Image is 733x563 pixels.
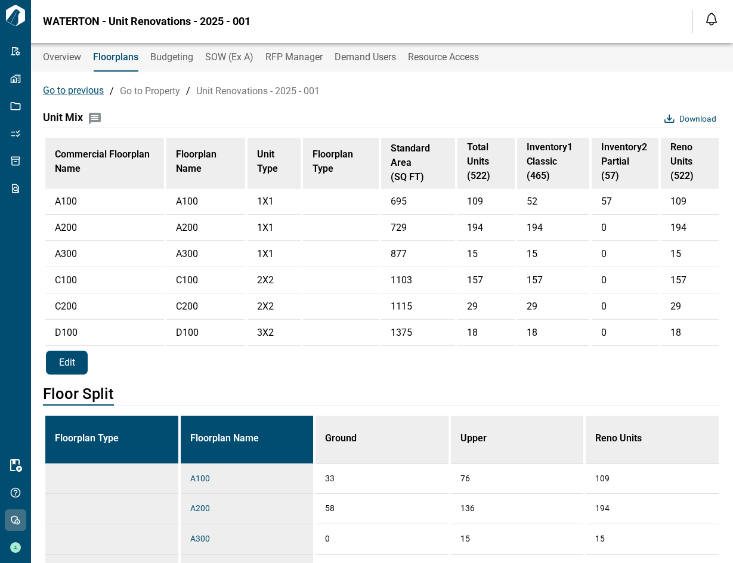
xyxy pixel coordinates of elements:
[55,327,78,338] span: D100
[325,432,357,444] span: Ground
[670,301,681,312] span: 29
[460,474,584,484] span: 76
[205,51,253,63] span: SOW (Ex A)
[467,141,489,167] span: Total Units
[325,503,449,514] span: 58
[55,432,119,444] span: Floorplan Type
[391,327,412,338] span: 1375
[670,327,681,338] span: 18
[59,357,75,369] span: Edit
[391,196,407,207] span: 695
[313,149,353,174] span: Floorplan Type
[527,301,537,312] span: 29
[467,301,478,312] span: 29
[176,196,198,207] span: A100
[325,534,449,545] span: 0
[467,222,483,233] span: 194
[527,141,573,153] span: Inventory 1
[467,170,490,181] span: ( 522 )
[670,196,686,207] span: 109
[176,274,198,286] span: C100
[408,51,479,63] span: Resource Access
[176,301,198,312] span: C200
[527,327,537,338] span: 18
[257,149,278,174] span: Unit Type
[257,327,274,338] span: 3X2
[391,301,412,312] span: 1115
[190,534,210,543] span: A300
[31,43,733,72] div: base tabs
[467,196,483,207] span: 109
[176,149,217,174] span: Floorplan Name
[257,301,274,312] span: 2X2
[55,149,150,174] span: Commercial Floorplan Name
[190,474,210,483] span: A100
[670,248,681,259] span: 15
[670,222,686,233] span: 194
[257,248,274,259] span: 1X1
[43,79,721,103] div: / /
[670,274,686,286] span: 157
[391,248,407,259] span: 877
[257,222,274,233] span: 1X1
[601,156,629,181] span: Partial (57)
[176,248,198,259] span: A300
[467,327,478,338] span: 18
[43,51,81,63] span: Overview
[43,85,104,96] span: Go to previous
[55,196,77,207] span: A100
[325,474,449,484] span: 33
[335,51,396,63] span: Demand Users
[662,110,721,128] button: Download
[55,274,77,286] span: C100
[527,156,557,181] span: Classic (465)
[595,474,719,484] span: 109
[196,85,320,97] a: Unit Renovations - 2025 - 001
[601,141,647,153] span: Inventory 2
[601,222,607,233] span: 0
[460,432,487,444] span: Upper
[391,222,407,233] span: 729
[460,503,584,514] span: 136
[527,274,543,286] span: 157
[601,196,612,207] span: 57
[55,248,77,259] span: A300
[601,301,607,312] span: 0
[120,85,180,97] a: Go to Property
[601,248,607,259] span: 0
[43,111,83,123] span: Unit Mix
[150,51,193,63] span: Budgeting
[467,248,478,259] span: 15
[595,432,642,444] span: Reno Units
[43,16,250,27] span: WATERTON - Unit Renovations - 2025 - 001
[190,432,259,444] span: Floorplan Name
[46,351,88,375] button: Edit
[265,51,323,63] span: RFP Manager
[460,534,584,545] span: 15
[702,10,721,29] button: Open notification feed
[55,222,77,233] span: A200
[190,503,210,513] span: A200
[527,222,543,233] span: 194
[391,171,424,182] span: (SQ FT)
[527,196,537,207] span: 52
[257,196,274,207] span: 1X1
[391,274,412,286] span: 1103
[467,274,483,286] span: 157
[601,274,607,286] span: 0
[176,222,198,233] span: A200
[391,143,446,183] span: Standard Area
[595,503,719,514] span: 194
[93,51,138,63] span: Floorplans
[670,170,694,181] span: ( 522 )
[670,141,692,167] span: Reno Units
[43,384,114,406] span: Floor Split
[527,248,537,259] span: 15
[176,327,199,338] span: D100
[55,301,77,312] span: C200
[595,534,719,545] span: 15
[257,274,274,286] span: 2X2
[601,327,607,338] span: 0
